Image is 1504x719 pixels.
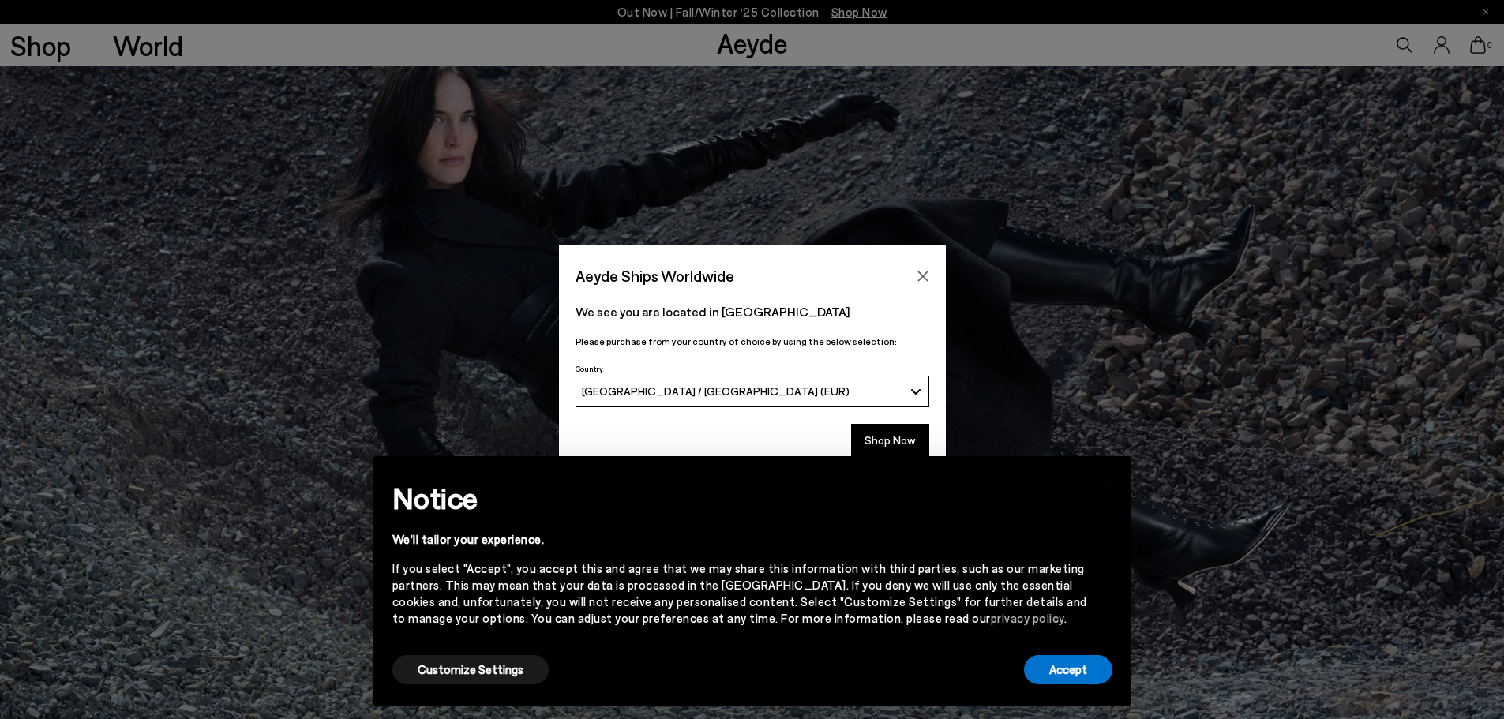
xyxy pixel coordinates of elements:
[576,364,603,373] span: Country
[392,531,1087,548] div: We'll tailor your experience.
[576,302,929,321] p: We see you are located in [GEOGRAPHIC_DATA]
[576,334,929,349] p: Please purchase from your country of choice by using the below selection:
[392,655,549,684] button: Customize Settings
[1101,468,1112,491] span: ×
[576,262,734,290] span: Aeyde Ships Worldwide
[991,611,1064,625] a: privacy policy
[582,384,850,398] span: [GEOGRAPHIC_DATA] / [GEOGRAPHIC_DATA] (EUR)
[392,477,1087,519] h2: Notice
[392,560,1087,627] div: If you select "Accept", you accept this and agree that we may share this information with third p...
[1087,461,1125,499] button: Close this notice
[911,264,935,288] button: Close
[1024,655,1112,684] button: Accept
[851,424,929,457] button: Shop Now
